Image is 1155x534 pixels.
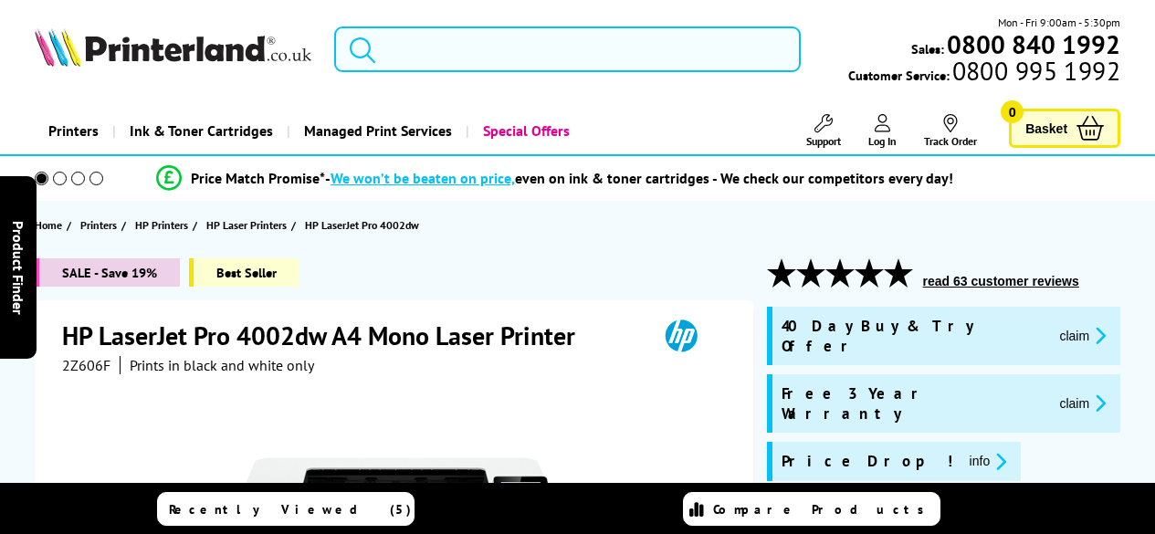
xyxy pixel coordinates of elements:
[848,62,1120,84] span: Customer Service:
[1054,325,1111,346] button: promo-description
[950,62,1120,79] span: 0800 995 1992
[112,108,287,154] a: Ink & Toner Cartridges
[964,451,1013,472] button: promo-description
[918,273,1085,289] button: read 63 customer reviews
[1025,116,1067,141] span: Basket
[806,114,841,148] a: Support
[998,14,1120,31] span: Mon - Fri 9:00am - 5:30pm
[1009,109,1120,148] a: Basket 0
[35,27,311,70] a: Printerland Logo
[35,258,180,287] span: SALE - Save 19%
[9,162,1100,194] li: modal_Promise
[325,169,953,187] div: - even on ink & toner cartridges - We check our competitors every day!
[305,215,424,235] a: HP LaserJet Pro 4002dw
[169,501,412,518] span: Recently Viewed (5)
[189,258,299,287] span: Best Seller
[135,215,193,235] a: HP Printers
[806,134,841,148] span: Support
[782,383,1045,424] span: Free 3 Year Warranty
[135,215,188,235] span: HP Printers
[206,215,287,235] span: HP Laser Printers
[62,356,110,374] span: 2Z606F
[130,356,314,374] i: Prints in black and white only
[206,215,291,235] a: HP Laser Printers
[947,27,1120,61] b: 0800 840 1992
[924,114,977,148] a: Track Order
[191,169,325,187] span: Price Match Promise*
[35,215,67,235] a: Home
[331,169,515,187] span: We won’t be beaten on price,
[639,319,723,352] img: HP
[287,108,466,154] a: Managed Print Services
[782,451,955,472] span: Price Drop!
[130,108,273,154] span: Ink & Toner Cartridges
[1001,100,1024,123] span: 0
[868,114,897,148] a: Log In
[466,108,583,154] a: Special Offers
[157,492,415,526] a: Recently Viewed (5)
[62,319,593,352] h1: HP LaserJet Pro 4002dw A4 Mono Laser Printer
[1054,393,1111,414] button: promo-description
[782,316,1045,356] span: 40 Day Buy & Try Offer
[80,215,121,235] a: Printers
[35,27,311,67] img: Printerland Logo
[683,492,940,526] a: Compare Products
[911,40,944,58] span: Sales:
[305,215,419,235] span: HP LaserJet Pro 4002dw
[80,215,117,235] span: Printers
[944,36,1120,53] a: 0800 840 1992
[35,108,112,154] a: Printers
[713,501,934,518] span: Compare Products
[9,220,27,314] span: Product Finder
[35,215,62,235] span: Home
[868,134,897,148] span: Log In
